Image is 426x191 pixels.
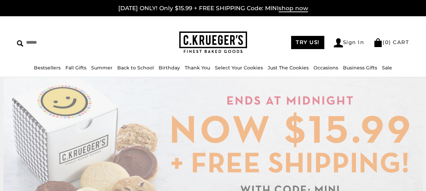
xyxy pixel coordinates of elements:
a: Sale [382,65,392,71]
a: Thank You [185,65,210,71]
a: Birthday [159,65,180,71]
a: Select Your Cookies [215,65,263,71]
input: Search [17,37,106,48]
a: Fall Gifts [65,65,86,71]
a: Occasions [313,65,338,71]
span: 0 [385,39,389,45]
a: TRY US! [291,36,324,49]
a: Sign In [334,38,364,47]
a: (0) CART [373,39,409,45]
a: [DATE] ONLY! Only $15.99 + FREE SHIPPING Code: MINIshop now [118,5,308,12]
img: Search [17,40,23,47]
img: Bag [373,38,383,47]
a: Summer [91,65,113,71]
img: C.KRUEGER'S [179,31,247,54]
a: Back to School [117,65,154,71]
img: Account [334,38,343,47]
span: shop now [279,5,308,12]
a: Just The Cookies [268,65,309,71]
a: Business Gifts [343,65,377,71]
a: Bestsellers [34,65,61,71]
